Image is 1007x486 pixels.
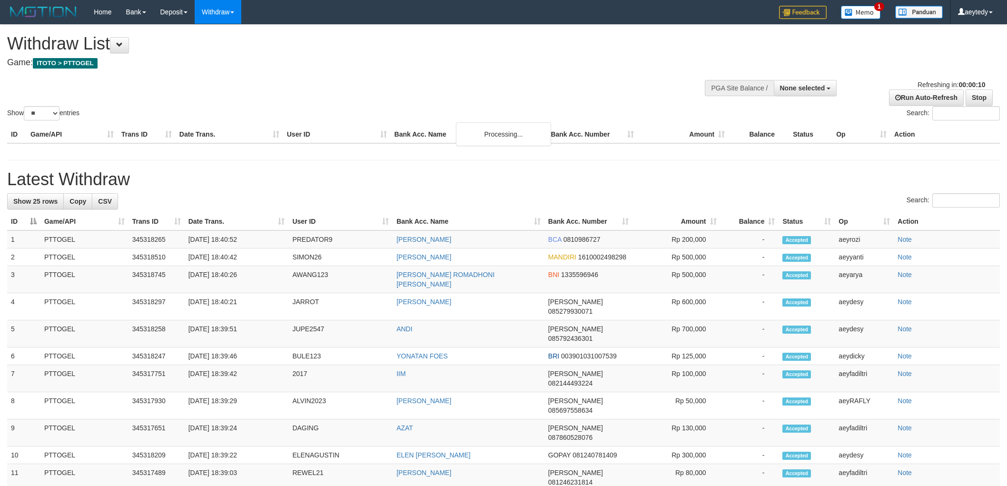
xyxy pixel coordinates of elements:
span: [PERSON_NAME] [548,469,603,476]
a: Note [898,352,912,360]
span: [PERSON_NAME] [548,298,603,306]
a: [PERSON_NAME] [396,397,451,405]
td: aeydesy [835,320,894,347]
td: PTTOGEL [40,248,128,266]
td: aeyarya [835,266,894,293]
span: Accepted [782,353,811,361]
span: Copy 087860528076 to clipboard [548,434,592,441]
a: [PERSON_NAME] [396,469,451,476]
span: BRI [548,352,559,360]
a: ANDI [396,325,412,333]
span: [PERSON_NAME] [548,325,603,333]
th: Status: activate to sort column ascending [779,213,835,230]
th: Action [894,213,1000,230]
td: JUPE2547 [288,320,393,347]
th: Action [890,126,1000,143]
td: [DATE] 18:39:46 [185,347,289,365]
a: Note [898,397,912,405]
th: Op [832,126,890,143]
th: Game/API: activate to sort column ascending [40,213,128,230]
span: ITOTO > PTTOGEL [33,58,98,69]
a: Note [898,236,912,243]
td: ALVIN2023 [288,392,393,419]
img: MOTION_logo.png [7,5,79,19]
td: PTTOGEL [40,320,128,347]
label: Show entries [7,106,79,120]
span: Accepted [782,298,811,307]
h4: Game: [7,58,662,68]
td: [DATE] 18:39:42 [185,365,289,392]
th: Amount [638,126,729,143]
th: User ID: activate to sort column ascending [288,213,393,230]
td: 6 [7,347,40,365]
td: 345318247 [128,347,185,365]
td: 1 [7,230,40,248]
td: Rp 200,000 [632,230,721,248]
span: BNI [548,271,559,278]
td: Rp 50,000 [632,392,721,419]
span: [PERSON_NAME] [548,370,603,377]
td: 8 [7,392,40,419]
td: [DATE] 18:40:21 [185,293,289,320]
td: aeyfadiltri [835,365,894,392]
span: CSV [98,198,112,205]
td: 5 [7,320,40,347]
th: Balance [729,126,789,143]
span: 1 [874,2,884,11]
td: 345317651 [128,419,185,446]
td: - [721,347,779,365]
td: 345317930 [128,392,185,419]
span: Accepted [782,326,811,334]
a: Note [898,469,912,476]
td: 7 [7,365,40,392]
span: Refreshing in: [918,81,985,89]
td: 345318258 [128,320,185,347]
a: [PERSON_NAME] [396,253,451,261]
a: Note [898,424,912,432]
td: PTTOGEL [40,266,128,293]
td: PTTOGEL [40,446,128,464]
th: Trans ID: activate to sort column ascending [128,213,185,230]
td: - [721,266,779,293]
h1: Withdraw List [7,34,662,53]
a: Note [898,253,912,261]
th: Bank Acc. Name [391,126,547,143]
td: PTTOGEL [40,230,128,248]
td: aeyRAFLY [835,392,894,419]
span: Copy 1335596946 to clipboard [561,271,598,278]
span: [PERSON_NAME] [548,424,603,432]
span: Copy 082144493224 to clipboard [548,379,592,387]
td: [DATE] 18:39:29 [185,392,289,419]
td: 2 [7,248,40,266]
a: Note [898,325,912,333]
span: Accepted [782,452,811,460]
td: aeydicky [835,347,894,365]
td: Rp 100,000 [632,365,721,392]
td: - [721,392,779,419]
strong: 00:00:10 [958,81,985,89]
td: PTTOGEL [40,347,128,365]
span: Copy 003901031007539 to clipboard [561,352,617,360]
span: None selected [780,84,825,92]
span: Copy 085792436301 to clipboard [548,335,592,342]
td: ELENAGUSTIN [288,446,393,464]
td: aeyfadiltri [835,419,894,446]
div: Processing... [456,122,551,146]
td: PTTOGEL [40,293,128,320]
a: [PERSON_NAME] [396,298,451,306]
th: Trans ID [118,126,176,143]
img: panduan.png [895,6,943,19]
a: AZAT [396,424,413,432]
a: IIM [396,370,405,377]
input: Search: [932,106,1000,120]
td: 3 [7,266,40,293]
span: Copy 081246231814 to clipboard [548,478,592,486]
span: Copy [69,198,86,205]
th: Op: activate to sort column ascending [835,213,894,230]
td: [DATE] 18:40:52 [185,230,289,248]
a: Stop [966,89,993,106]
span: Accepted [782,236,811,244]
span: Accepted [782,254,811,262]
span: Accepted [782,397,811,406]
th: Bank Acc. Number: activate to sort column ascending [544,213,632,230]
